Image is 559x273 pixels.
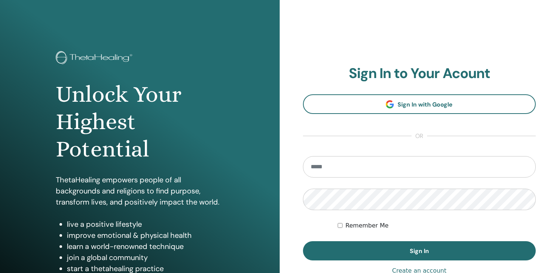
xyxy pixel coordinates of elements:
[56,81,224,163] h1: Unlock Your Highest Potential
[410,247,429,255] span: Sign In
[67,219,224,230] li: live a positive lifestyle
[338,221,536,230] div: Keep me authenticated indefinitely or until I manually logout
[345,221,389,230] label: Remember Me
[398,101,453,108] span: Sign In with Google
[303,241,536,260] button: Sign In
[303,65,536,82] h2: Sign In to Your Acount
[412,132,427,141] span: or
[67,241,224,252] li: learn a world-renowned technique
[303,94,536,114] a: Sign In with Google
[67,252,224,263] li: join a global community
[67,230,224,241] li: improve emotional & physical health
[56,174,224,208] p: ThetaHealing empowers people of all backgrounds and religions to find purpose, transform lives, a...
